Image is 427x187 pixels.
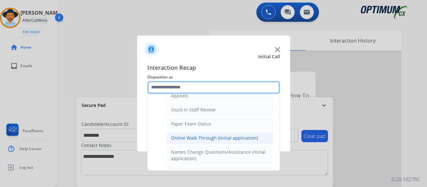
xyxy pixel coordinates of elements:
[171,149,269,162] div: Names Change Questions/Assistance (Initial application)
[171,107,215,113] div: Stuck in Staff Review
[144,42,159,57] img: contactIcon
[171,93,188,99] div: Appeals
[147,73,280,81] span: Disposition as
[171,135,258,141] div: Online Walk-Through (Initial application)
[147,63,280,73] span: Interaction Recap
[171,121,211,127] div: Paper Exam Status
[392,175,421,183] p: 0.20.1027RC
[258,53,280,60] span: Initial Call
[171,169,247,176] div: Endorsement Number Not Working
